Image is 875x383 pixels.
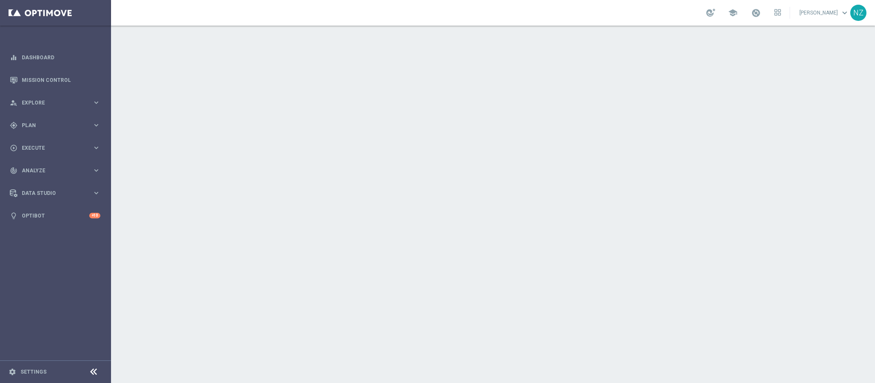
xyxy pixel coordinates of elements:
div: Mission Control [10,69,100,91]
i: play_circle_outline [10,144,18,152]
button: Mission Control [9,77,101,84]
a: Optibot [22,204,89,227]
span: Explore [22,100,92,105]
div: Data Studio [10,189,92,197]
span: school [728,8,737,17]
i: keyboard_arrow_right [92,189,100,197]
span: Data Studio [22,191,92,196]
a: Mission Control [22,69,100,91]
button: play_circle_outline Execute keyboard_arrow_right [9,145,101,151]
i: equalizer [10,54,18,61]
button: Data Studio keyboard_arrow_right [9,190,101,197]
div: Dashboard [10,46,100,69]
a: Dashboard [22,46,100,69]
span: Analyze [22,168,92,173]
div: +10 [89,213,100,218]
div: Optibot [10,204,100,227]
button: person_search Explore keyboard_arrow_right [9,99,101,106]
div: Plan [10,122,92,129]
button: track_changes Analyze keyboard_arrow_right [9,167,101,174]
i: track_changes [10,167,18,174]
button: equalizer Dashboard [9,54,101,61]
button: lightbulb Optibot +10 [9,212,101,219]
span: keyboard_arrow_down [840,8,849,17]
i: settings [9,368,16,376]
div: NZ [850,5,866,21]
div: Explore [10,99,92,107]
i: keyboard_arrow_right [92,121,100,129]
i: keyboard_arrow_right [92,166,100,174]
div: Execute [10,144,92,152]
a: Settings [20,369,47,374]
i: lightbulb [10,212,18,220]
a: [PERSON_NAME]keyboard_arrow_down [799,6,850,19]
span: Plan [22,123,92,128]
i: keyboard_arrow_right [92,99,100,107]
i: gps_fixed [10,122,18,129]
span: Execute [22,145,92,151]
button: gps_fixed Plan keyboard_arrow_right [9,122,101,129]
i: keyboard_arrow_right [92,144,100,152]
div: Analyze [10,167,92,174]
i: person_search [10,99,18,107]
